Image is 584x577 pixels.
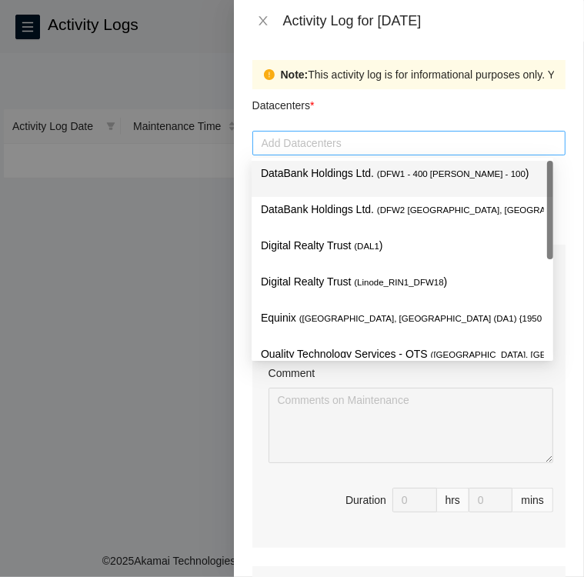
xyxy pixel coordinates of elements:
p: Equinix ) [261,309,544,327]
div: Activity Log for [DATE] [283,12,566,29]
span: ( Linode_RIN1_DFW18 [354,278,443,287]
span: ( DAL1 [354,242,379,251]
p: Digital Realty Trust ) [261,237,544,255]
p: DataBank Holdings Ltd. ) [261,201,544,218]
div: Duration [345,492,386,509]
p: Digital Realty Trust ) [261,273,544,291]
span: exclamation-circle [264,69,275,80]
p: DataBank Holdings Ltd. ) [261,165,544,182]
span: close [257,15,269,27]
label: Comment [269,365,315,382]
span: ( DFW1 - 400 [PERSON_NAME] - 100 [377,169,526,178]
button: Close [252,14,274,28]
p: Datacenters [252,89,315,114]
p: Quality Technology Services - QTS ) [261,345,544,363]
div: hrs [437,488,469,512]
div: mins [512,488,553,512]
strong: Note: [281,66,309,83]
textarea: Comment [269,388,553,463]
